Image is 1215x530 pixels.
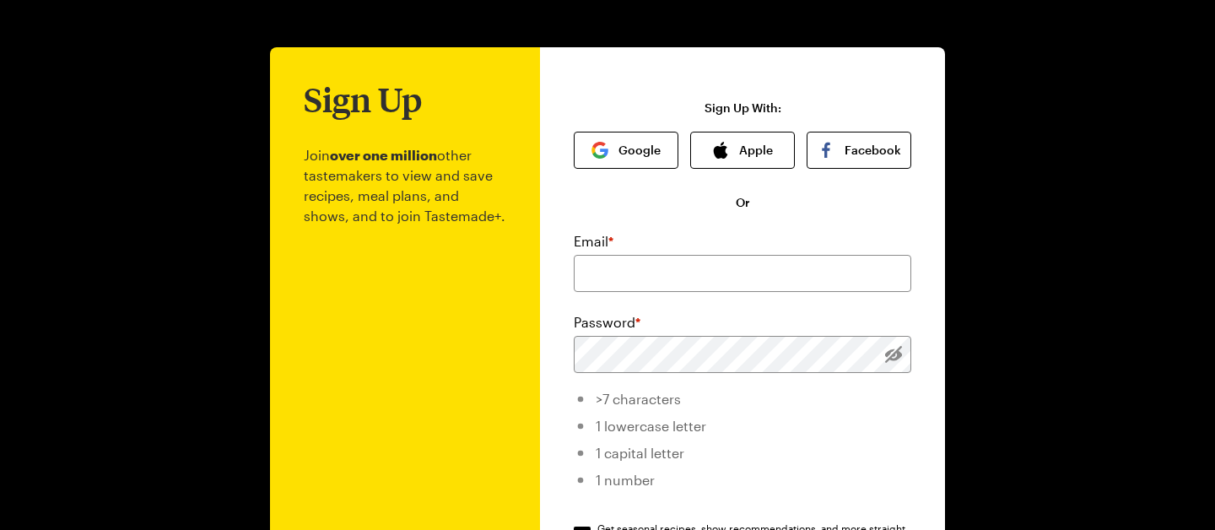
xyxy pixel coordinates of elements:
[304,81,422,118] h1: Sign Up
[705,101,781,115] p: Sign Up With:
[596,445,684,461] span: 1 capital letter
[549,27,667,47] a: Go to Tastemade Homepage
[549,28,667,42] img: tastemade
[690,132,795,169] button: Apple
[596,472,655,488] span: 1 number
[736,194,750,211] span: Or
[574,312,640,333] label: Password
[574,231,613,251] label: Email
[596,418,706,434] span: 1 lowercase letter
[330,147,437,163] b: over one million
[596,391,681,407] span: >7 characters
[807,132,911,169] button: Facebook
[574,132,678,169] button: Google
